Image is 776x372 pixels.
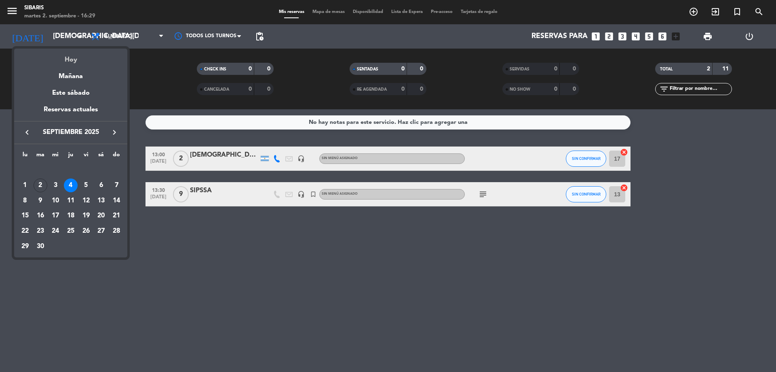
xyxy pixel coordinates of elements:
[109,223,124,239] td: 28 de septiembre de 2025
[94,224,108,238] div: 27
[17,223,33,239] td: 22 de septiembre de 2025
[64,179,78,192] div: 4
[79,179,93,192] div: 5
[14,65,127,82] div: Mañana
[78,223,94,239] td: 26 de septiembre de 2025
[33,178,48,193] td: 2 de septiembre de 2025
[17,150,33,163] th: lunes
[17,162,124,178] td: SEP.
[78,150,94,163] th: viernes
[34,179,47,192] div: 2
[110,194,123,208] div: 14
[34,194,47,208] div: 9
[63,208,78,223] td: 18 de septiembre de 2025
[48,179,62,192] div: 3
[18,179,32,192] div: 1
[78,208,94,223] td: 19 de septiembre de 2025
[18,240,32,253] div: 29
[33,150,48,163] th: martes
[78,193,94,208] td: 12 de septiembre de 2025
[17,178,33,193] td: 1 de septiembre de 2025
[110,224,123,238] div: 28
[94,150,109,163] th: sábado
[109,208,124,223] td: 21 de septiembre de 2025
[110,179,123,192] div: 7
[18,224,32,238] div: 22
[34,224,47,238] div: 23
[18,209,32,223] div: 15
[48,150,63,163] th: miércoles
[110,209,123,223] div: 21
[34,209,47,223] div: 16
[20,127,34,138] button: keyboard_arrow_left
[94,194,108,208] div: 13
[48,178,63,193] td: 3 de septiembre de 2025
[22,128,32,137] i: keyboard_arrow_left
[94,208,109,223] td: 20 de septiembre de 2025
[63,150,78,163] th: jueves
[64,209,78,223] div: 18
[94,179,108,192] div: 6
[48,223,63,239] td: 24 de septiembre de 2025
[14,82,127,104] div: Este sábado
[94,223,109,239] td: 27 de septiembre de 2025
[17,239,33,254] td: 29 de septiembre de 2025
[79,209,93,223] div: 19
[48,224,62,238] div: 24
[109,193,124,208] td: 14 de septiembre de 2025
[34,240,47,253] div: 30
[109,178,124,193] td: 7 de septiembre de 2025
[33,208,48,223] td: 16 de septiembre de 2025
[63,178,78,193] td: 4 de septiembre de 2025
[94,193,109,208] td: 13 de septiembre de 2025
[79,224,93,238] div: 26
[64,194,78,208] div: 11
[79,194,93,208] div: 12
[63,193,78,208] td: 11 de septiembre de 2025
[34,127,107,138] span: septiembre 2025
[107,127,122,138] button: keyboard_arrow_right
[94,209,108,223] div: 20
[33,239,48,254] td: 30 de septiembre de 2025
[17,193,33,208] td: 8 de septiembre de 2025
[63,223,78,239] td: 25 de septiembre de 2025
[48,193,63,208] td: 10 de septiembre de 2025
[33,193,48,208] td: 9 de septiembre de 2025
[94,178,109,193] td: 6 de septiembre de 2025
[64,224,78,238] div: 25
[109,150,124,163] th: domingo
[14,49,127,65] div: Hoy
[48,209,62,223] div: 17
[110,128,119,137] i: keyboard_arrow_right
[78,178,94,193] td: 5 de septiembre de 2025
[33,223,48,239] td: 23 de septiembre de 2025
[48,194,62,208] div: 10
[17,208,33,223] td: 15 de septiembre de 2025
[18,194,32,208] div: 8
[14,104,127,121] div: Reservas actuales
[48,208,63,223] td: 17 de septiembre de 2025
